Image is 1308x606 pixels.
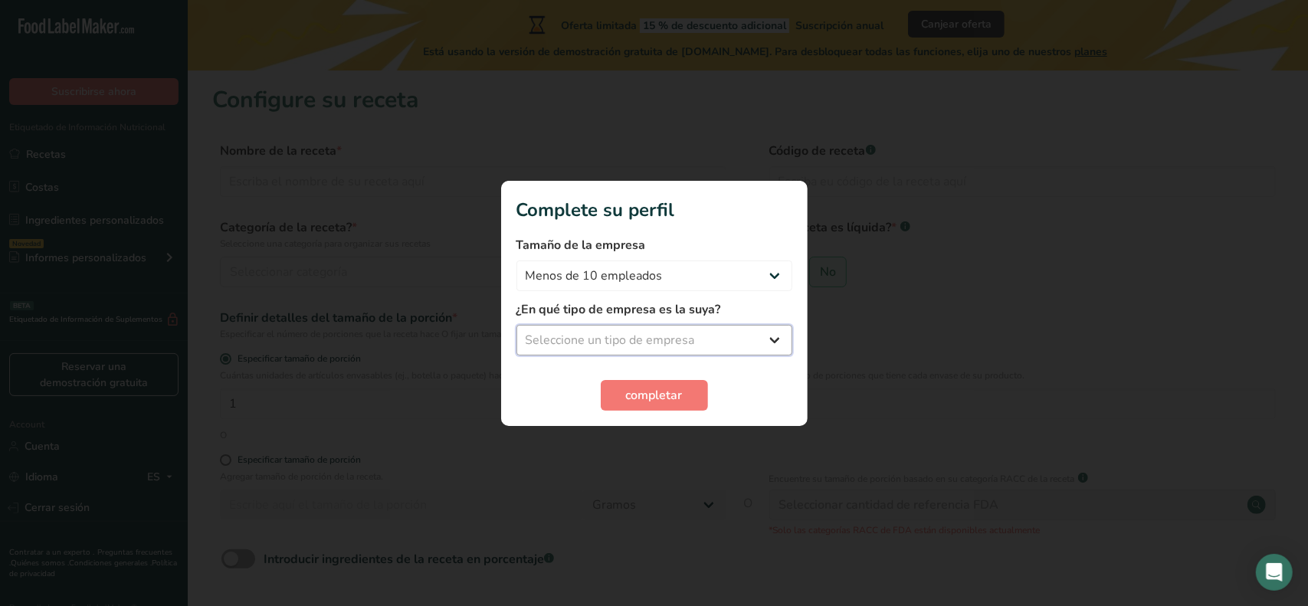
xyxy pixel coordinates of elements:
[601,380,708,411] button: completar
[516,196,792,224] h1: Complete su perfil
[1256,554,1293,591] div: Open Intercom Messenger
[516,300,792,319] label: ¿En qué tipo de empresa es la suya?
[516,236,792,254] label: Tamaño de la empresa
[626,386,683,405] span: completar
